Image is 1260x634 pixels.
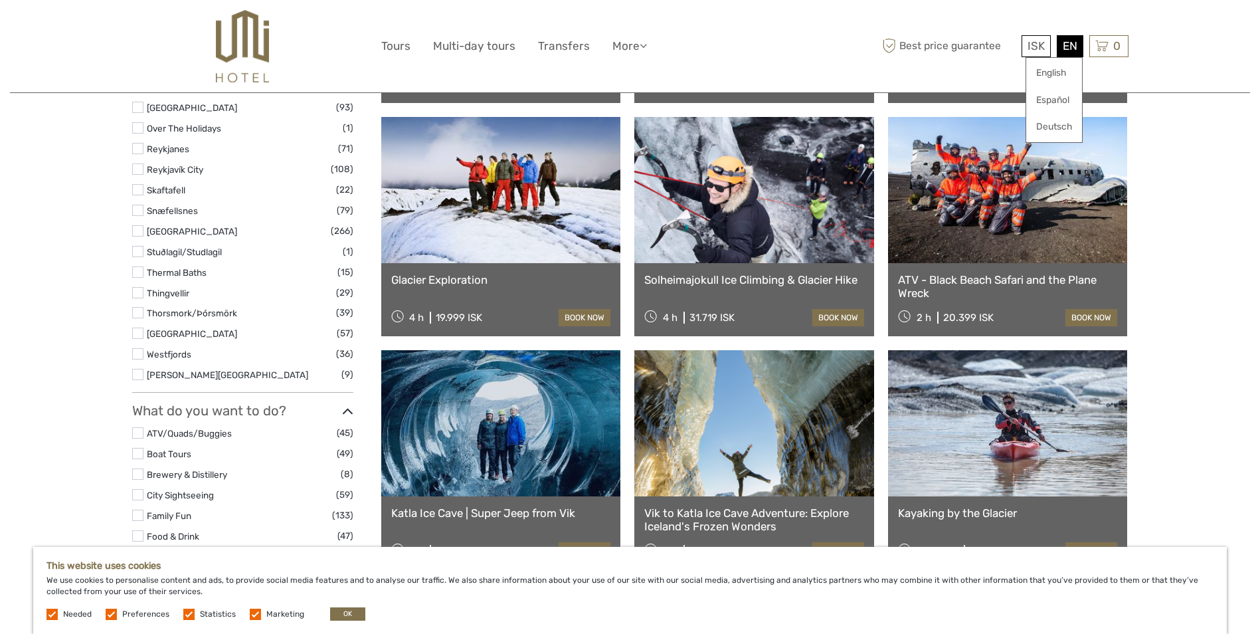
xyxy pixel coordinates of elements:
a: Thorsmork/Þórsmörk [147,308,237,318]
a: Reykjanes [147,144,189,154]
a: Brewery & Distillery [147,469,227,480]
label: Preferences [122,609,169,620]
a: [GEOGRAPHIC_DATA] [147,328,237,339]
a: Kayaking by the Glacier [898,506,1118,520]
a: Stuðlagil/Studlagil [147,247,222,257]
a: Thermal Baths [147,267,207,278]
span: (59) [336,487,353,502]
span: (45) [337,425,353,441]
span: (47) [337,528,353,544]
span: 3 h [663,545,677,557]
span: (49) [337,446,353,461]
label: Needed [63,609,92,620]
span: (1) [343,120,353,136]
span: (8) [341,467,353,482]
a: book now [559,309,610,326]
a: Multi-day tours [433,37,515,56]
img: 526-1e775aa5-7374-4589-9d7e-5793fb20bdfc_logo_big.jpg [216,10,268,82]
a: Katla Ice Cave | Super Jeep from Vik [391,506,611,520]
a: ATV - Black Beach Safari and the Plane Wreck [898,273,1118,300]
a: [PERSON_NAME][GEOGRAPHIC_DATA] [147,370,308,380]
p: We're away right now. Please check back later! [19,23,150,34]
button: Open LiveChat chat widget [153,21,169,37]
span: 3 h [409,545,424,557]
a: Thingvellir [147,288,189,298]
span: Best price guarantee [879,35,1018,57]
span: (22) [336,182,353,197]
a: Vik to Katla Ice Cave Adventure: Explore Iceland's Frozen Wonders [644,506,864,534]
a: book now [559,542,610,560]
label: Statistics [200,609,236,620]
span: (57) [337,326,353,341]
span: ISK [1028,39,1045,53]
a: Food & Drink [147,531,199,542]
h3: What do you want to do? [132,403,353,419]
div: 31.719 ISK [689,312,735,324]
a: More [612,37,647,56]
div: 20.399 ISK [943,312,994,324]
a: Family Fun [147,510,191,521]
button: OK [330,607,365,621]
a: City Sightseeing [147,490,214,500]
a: book now [1065,542,1117,560]
a: book now [812,309,864,326]
a: Español [1026,88,1082,112]
div: 18.999 ISK [970,545,1018,557]
a: [GEOGRAPHIC_DATA] [147,102,237,113]
span: 4 h [663,312,677,324]
a: Glacier Exploration [391,273,611,286]
a: Over The Holidays [147,123,221,134]
span: (266) [331,223,353,239]
a: book now [812,542,864,560]
span: (93) [336,100,353,115]
a: ATV/Quads/Buggies [147,428,232,439]
a: Transfers [538,37,590,56]
a: book now [1065,309,1117,326]
a: Boat Tours [147,449,191,459]
span: (133) [332,508,353,523]
span: (39) [336,305,353,320]
div: 29.900 ISK [689,545,739,557]
a: [GEOGRAPHIC_DATA] [147,226,237,237]
span: (1) [343,244,353,259]
span: 4 h [409,312,424,324]
a: Skaftafell [147,185,185,195]
a: Tours [381,37,410,56]
h5: This website uses cookies [46,560,1214,572]
span: 0 [1111,39,1123,53]
a: Solheimajokull Ice Climbing & Glacier Hike [644,273,864,286]
a: Reykjavík City [147,164,203,175]
a: Westfjords [147,349,191,360]
span: (79) [337,203,353,218]
span: (36) [336,346,353,362]
span: (71) [338,141,353,156]
span: (108) [331,161,353,177]
span: 2 h 30 m [917,545,958,557]
div: 30.314 ISK [436,545,484,557]
div: We use cookies to personalise content and ads, to provide social media features and to analyse ou... [33,547,1227,634]
a: Snæfellsnes [147,205,198,216]
span: 2 h [917,312,931,324]
div: 19.999 ISK [436,312,482,324]
span: (9) [341,367,353,382]
a: English [1026,61,1082,85]
label: Marketing [266,609,304,620]
span: (15) [337,264,353,280]
a: Deutsch [1026,115,1082,139]
div: EN [1057,35,1083,57]
span: (29) [336,285,353,300]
